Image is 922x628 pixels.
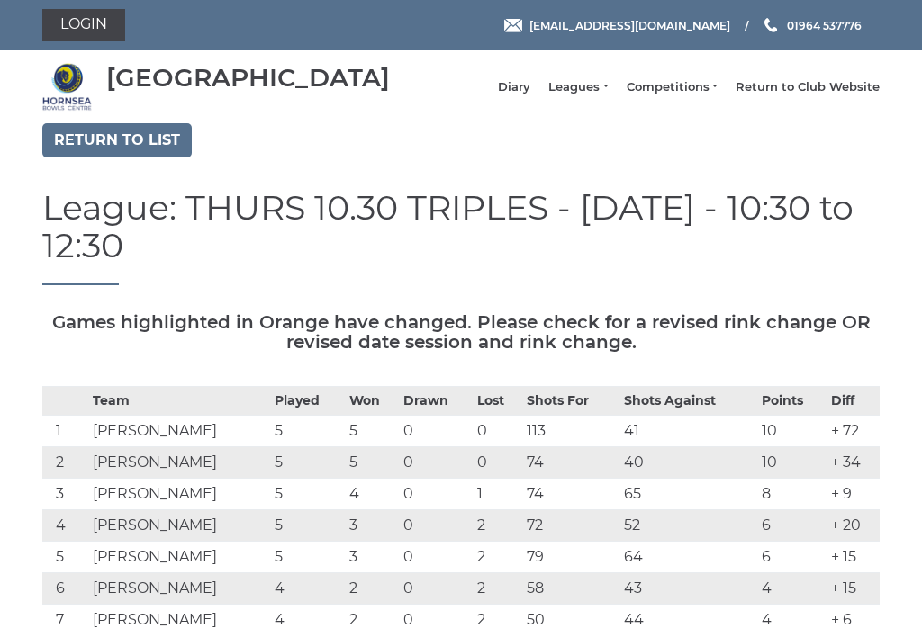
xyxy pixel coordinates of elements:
[473,446,522,478] td: 0
[270,386,344,415] th: Played
[88,478,271,509] td: [PERSON_NAME]
[42,189,880,285] h1: League: THURS 10.30 TRIPLES - [DATE] - 10:30 to 12:30
[736,79,880,95] a: Return to Club Website
[757,415,827,446] td: 10
[757,509,827,541] td: 6
[522,386,619,415] th: Shots For
[757,572,827,604] td: 4
[345,478,399,509] td: 4
[88,446,271,478] td: [PERSON_NAME]
[529,18,730,31] span: [EMAIL_ADDRESS][DOMAIN_NAME]
[345,509,399,541] td: 3
[522,572,619,604] td: 58
[88,541,271,572] td: [PERSON_NAME]
[827,509,880,541] td: + 20
[42,541,88,572] td: 5
[270,415,344,446] td: 5
[473,478,522,509] td: 1
[42,446,88,478] td: 2
[473,572,522,604] td: 2
[473,541,522,572] td: 2
[619,386,757,415] th: Shots Against
[473,415,522,446] td: 0
[619,541,757,572] td: 64
[522,509,619,541] td: 72
[757,478,827,509] td: 8
[42,123,192,157] a: Return to list
[522,541,619,572] td: 79
[619,415,757,446] td: 41
[522,446,619,478] td: 74
[498,79,530,95] a: Diary
[827,541,880,572] td: + 15
[345,446,399,478] td: 5
[827,572,880,604] td: + 15
[399,386,473,415] th: Drawn
[504,19,522,32] img: Email
[399,446,473,478] td: 0
[399,509,473,541] td: 0
[88,386,271,415] th: Team
[88,415,271,446] td: [PERSON_NAME]
[345,415,399,446] td: 5
[270,509,344,541] td: 5
[42,62,92,112] img: Hornsea Bowls Centre
[764,18,777,32] img: Phone us
[42,509,88,541] td: 4
[827,446,880,478] td: + 34
[399,572,473,604] td: 0
[762,17,862,34] a: Phone us 01964 537776
[787,18,862,31] span: 01964 537776
[270,541,344,572] td: 5
[106,64,390,92] div: [GEOGRAPHIC_DATA]
[619,572,757,604] td: 43
[757,541,827,572] td: 6
[522,478,619,509] td: 74
[619,509,757,541] td: 52
[473,509,522,541] td: 2
[504,17,730,34] a: Email [EMAIL_ADDRESS][DOMAIN_NAME]
[270,446,344,478] td: 5
[42,9,125,41] a: Login
[270,572,344,604] td: 4
[88,572,271,604] td: [PERSON_NAME]
[399,415,473,446] td: 0
[270,478,344,509] td: 5
[827,415,880,446] td: + 72
[88,509,271,541] td: [PERSON_NAME]
[627,79,718,95] a: Competitions
[42,478,88,509] td: 3
[399,541,473,572] td: 0
[522,415,619,446] td: 113
[42,572,88,604] td: 6
[399,478,473,509] td: 0
[345,572,399,604] td: 2
[619,446,757,478] td: 40
[42,415,88,446] td: 1
[619,478,757,509] td: 65
[827,478,880,509] td: + 9
[757,446,827,478] td: 10
[345,386,399,415] th: Won
[473,386,522,415] th: Lost
[42,312,880,352] h5: Games highlighted in Orange have changed. Please check for a revised rink change OR revised date ...
[757,386,827,415] th: Points
[827,386,880,415] th: Diff
[548,79,608,95] a: Leagues
[345,541,399,572] td: 3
